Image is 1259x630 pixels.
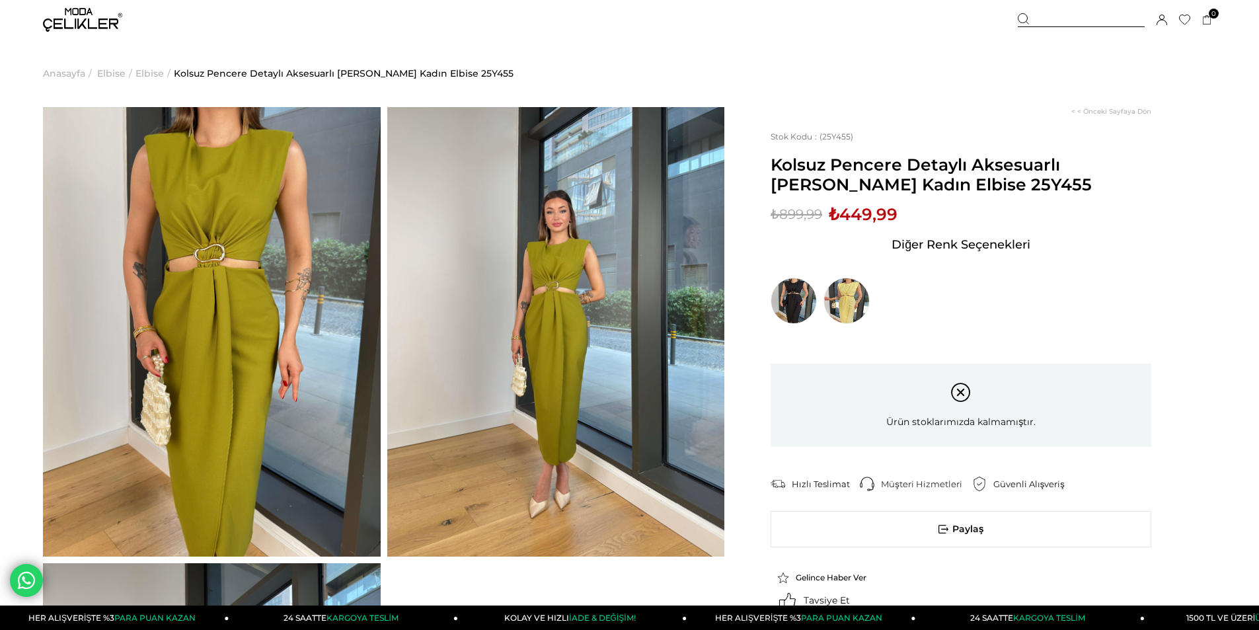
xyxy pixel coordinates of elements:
img: logo [43,8,122,32]
span: PARA PUAN KAZAN [801,613,882,623]
a: 24 SAATTEKARGOYA TESLİM [229,606,458,630]
img: Stanton Elbise 25Y455 [387,107,725,557]
div: Güvenli Alışveriş [993,478,1075,490]
a: Elbise [135,40,164,107]
a: < < Önceki Sayfaya Dön [1071,107,1151,116]
span: Tavsiye Et [804,594,850,606]
span: İADE & DEĞİŞİM! [569,613,635,623]
li: > [97,40,135,107]
span: Paylaş [771,512,1151,547]
span: Diğer Renk Seçenekleri [892,234,1030,255]
img: security.png [972,477,987,491]
img: call-center.png [860,477,874,491]
a: KOLAY VE HIZLIİADE & DEĞİŞİM! [458,606,687,630]
span: Stok Kodu [771,132,820,141]
span: KARGOYA TESLİM [326,613,398,623]
a: Elbise [97,40,126,107]
span: Gelince Haber Ver [796,572,866,582]
img: shipping.png [771,477,785,491]
a: Anasayfa [43,40,85,107]
span: (25Y455) [771,132,853,141]
a: Kolsuz Pencere Detaylı Aksesuarlı [PERSON_NAME] Kadın Elbise 25Y455 [174,40,514,107]
span: ₺899,99 [771,204,822,224]
img: Kolsuz Pencere Detaylı Aksesuarlı Stanton Sarı Kadın Elbise 25Y455 [823,278,870,324]
a: 0 [1202,15,1212,25]
span: ₺449,99 [829,204,897,224]
li: > [135,40,174,107]
a: 24 SAATTEKARGOYA TESLİM [916,606,1145,630]
span: PARA PUAN KAZAN [114,613,196,623]
img: Stanton Elbise 25Y455 [43,107,381,557]
li: > [43,40,95,107]
div: Hızlı Teslimat [792,478,860,490]
a: HER ALIŞVERİŞTE %3PARA PUAN KAZAN [687,606,915,630]
img: Kolsuz Pencere Detaylı Aksesuarlı Stanton Siyah Kadın Elbise 25Y455 [771,278,817,324]
a: Gelince Haber Ver [777,572,891,584]
span: 0 [1209,9,1219,19]
span: KARGOYA TESLİM [1013,613,1085,623]
div: Ürün stoklarımızda kalmamıştır. [771,364,1151,447]
span: Kolsuz Pencere Detaylı Aksesuarlı [PERSON_NAME] Kadın Elbise 25Y455 [771,155,1151,194]
div: Müşteri Hizmetleri [881,478,972,490]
